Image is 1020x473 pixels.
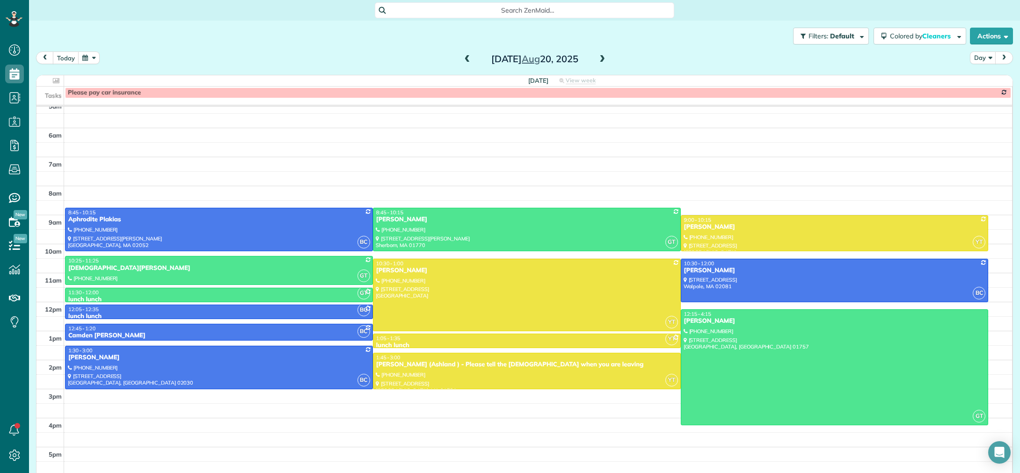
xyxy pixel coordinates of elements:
[376,209,403,216] span: 8:45 - 10:15
[49,422,62,429] span: 4pm
[357,304,370,316] span: BC
[376,216,678,224] div: [PERSON_NAME]
[973,287,985,299] span: BC
[68,216,370,224] div: Aphrodite Plakias
[68,209,95,216] span: 8:45 - 10:15
[68,257,99,264] span: 10:25 - 11:25
[376,267,678,275] div: [PERSON_NAME]
[522,53,540,65] span: Aug
[376,260,403,267] span: 10:30 - 1:00
[973,236,985,248] span: YT
[665,316,678,328] span: YT
[45,306,62,313] span: 12pm
[357,374,370,386] span: BC
[357,287,370,299] span: GT
[49,335,62,342] span: 1pm
[49,393,62,400] span: 3pm
[684,260,714,267] span: 10:30 - 12:00
[973,410,985,422] span: GT
[970,51,996,64] button: Day
[890,32,954,40] span: Colored by
[49,189,62,197] span: 8am
[874,28,966,44] button: Colored byCleaners
[68,347,93,354] span: 1:30 - 3:00
[49,218,62,226] span: 9am
[68,313,370,320] div: lunch lunch
[68,332,370,340] div: Camden [PERSON_NAME]
[793,28,869,44] button: Filters: Default
[684,311,711,317] span: 12:15 - 4:15
[45,277,62,284] span: 11am
[68,306,99,313] span: 12:05 - 12:35
[922,32,952,40] span: Cleaners
[68,89,141,96] span: Please pay car insurance
[684,317,986,325] div: [PERSON_NAME]
[376,354,401,361] span: 1:45 - 3:00
[49,451,62,458] span: 5pm
[14,234,27,243] span: New
[53,51,79,64] button: today
[809,32,828,40] span: Filters:
[376,342,678,349] div: lunch lunch
[68,264,370,272] div: [DEMOGRAPHIC_DATA][PERSON_NAME]
[970,28,1013,44] button: Actions
[49,160,62,168] span: 7am
[528,77,548,84] span: [DATE]
[68,325,95,332] span: 12:45 - 1:20
[665,333,678,345] span: YT
[684,223,986,231] div: [PERSON_NAME]
[45,247,62,255] span: 10am
[665,236,678,248] span: GT
[14,210,27,219] span: New
[830,32,855,40] span: Default
[49,131,62,139] span: 6am
[684,267,986,275] div: [PERSON_NAME]
[376,335,401,342] span: 1:05 - 1:35
[68,296,370,304] div: lunch lunch
[988,441,1011,464] div: Open Intercom Messenger
[357,269,370,282] span: GT
[995,51,1013,64] button: next
[36,51,54,64] button: prev
[68,289,99,296] span: 11:30 - 12:00
[665,374,678,386] span: YT
[357,325,370,338] span: BC
[476,54,593,64] h2: [DATE] 20, 2025
[49,364,62,371] span: 2pm
[68,354,370,362] div: [PERSON_NAME]
[684,217,711,223] span: 9:00 - 10:15
[788,28,869,44] a: Filters: Default
[49,102,62,110] span: 5am
[357,236,370,248] span: BC
[376,361,678,369] div: [PERSON_NAME] (Ashland ) - Please tell the [DEMOGRAPHIC_DATA] when you are leaving
[566,77,596,84] span: View week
